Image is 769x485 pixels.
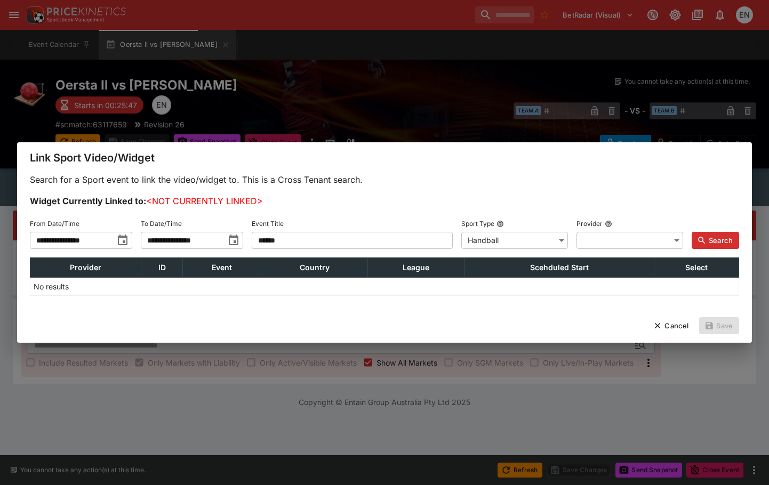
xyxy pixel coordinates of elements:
b: Widget Currently Linked to: [30,196,146,206]
button: toggle date time picker [113,231,132,250]
p: Search for a Sport event to link the video/widget to. This is a Cross Tenant search. [30,173,739,186]
th: Scehduled Start [464,258,654,278]
th: ID [141,258,183,278]
p: Event Title [252,219,284,228]
th: Provider [30,258,141,278]
span: <NOT CURRENTLY LINKED> [146,196,263,206]
th: Event [183,258,261,278]
div: Handball [461,232,568,249]
button: Cancel [647,317,695,334]
p: From Date/Time [30,219,79,228]
td: No results [30,278,368,296]
p: To Date/Time [141,219,182,228]
button: toggle date time picker [224,231,243,250]
button: Sport Type [496,220,504,228]
th: League [367,258,464,278]
p: Sport Type [461,219,494,228]
div: Link Sport Video/Widget [17,142,752,173]
button: Search [692,232,739,249]
p: Provider [576,219,603,228]
th: Country [261,258,367,278]
button: Provider [605,220,612,228]
th: Select [654,258,739,278]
